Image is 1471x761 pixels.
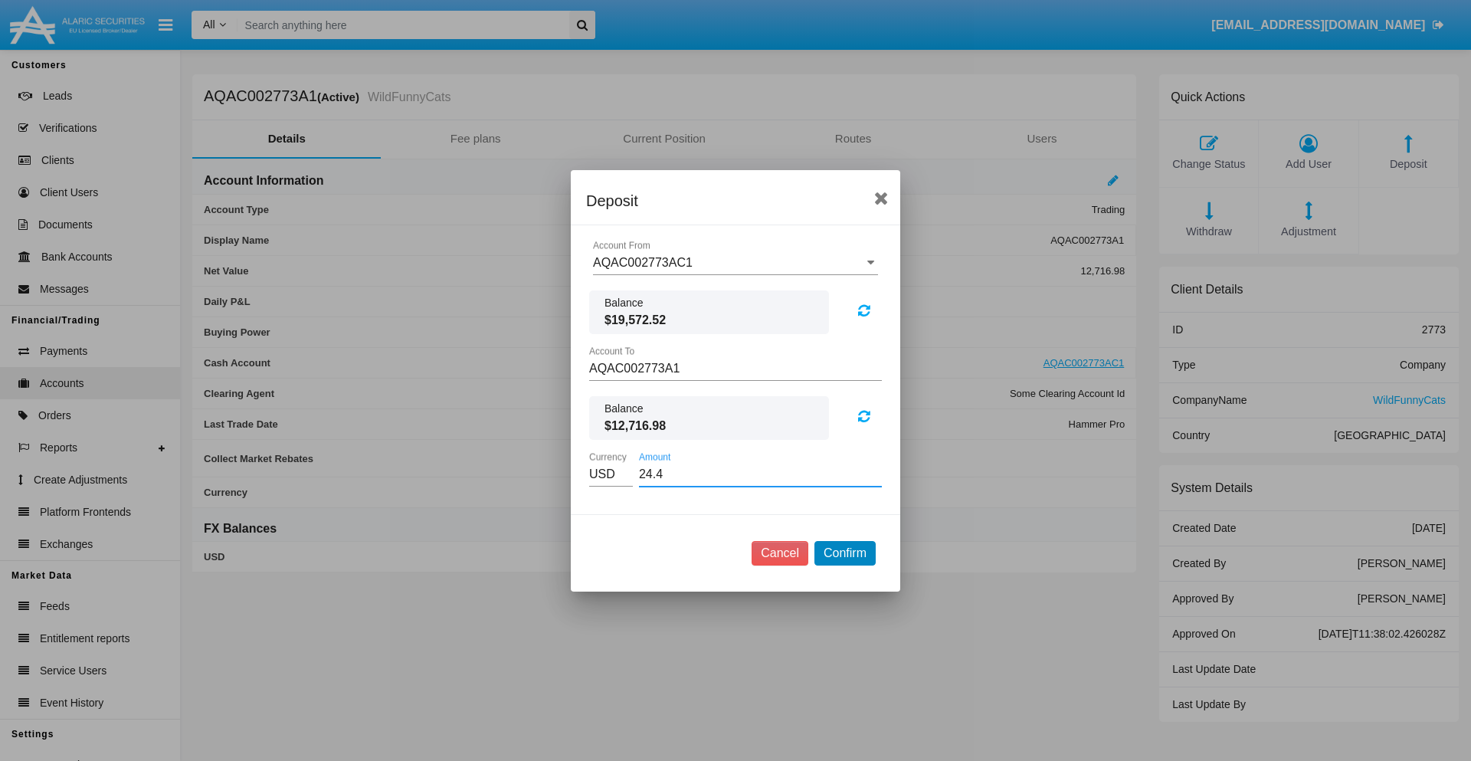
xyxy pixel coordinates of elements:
[752,541,808,566] button: Cancel
[604,295,814,311] span: Balance
[604,417,814,435] span: $12,716.98
[814,541,876,566] button: Confirm
[604,311,814,330] span: $19,572.52
[586,189,885,213] div: Deposit
[604,401,814,417] span: Balance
